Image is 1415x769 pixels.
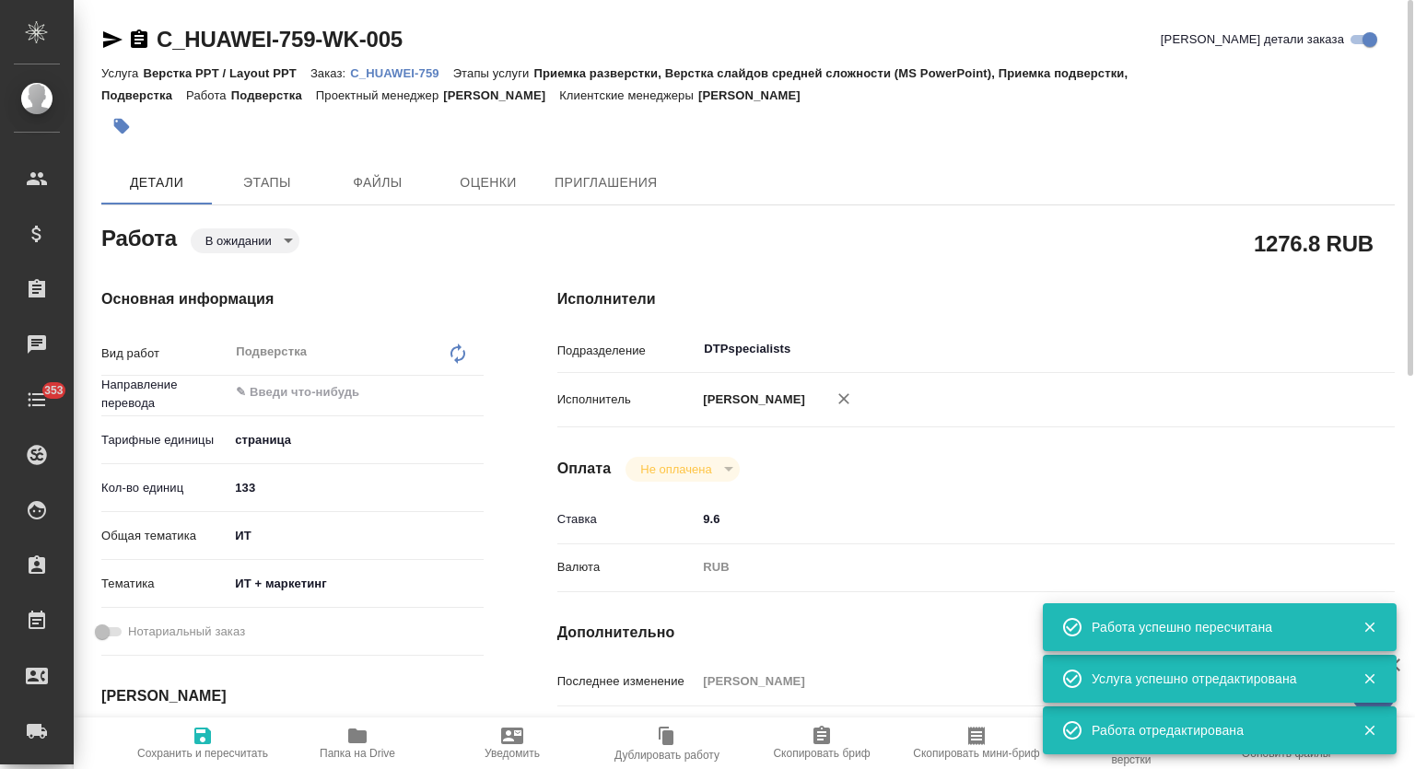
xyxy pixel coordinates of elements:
span: Уведомить [485,747,540,760]
h4: Оплата [557,458,612,480]
input: ✎ Введи что-нибудь [234,381,415,403]
span: Приглашения [555,171,658,194]
button: В ожидании [200,233,277,249]
p: Тарифные единицы [101,431,228,449]
p: Клиентские менеджеры [559,88,698,102]
span: Скопировать мини-бриф [913,747,1039,760]
button: Сохранить и пересчитать [125,717,280,769]
div: страница [228,425,483,456]
button: Папка на Drive [280,717,435,769]
input: Пустое поле [696,668,1325,694]
button: Скопировать ссылку [128,29,150,51]
input: ✎ Введи что-нибудь [696,506,1325,532]
span: Файлы [333,171,422,194]
span: Детали [112,171,201,194]
p: Услуга [101,66,143,80]
button: Не оплачена [635,461,717,477]
p: C_HUAWEI-759 [350,66,452,80]
h4: [PERSON_NAME] [101,685,484,707]
h4: Основная информация [101,288,484,310]
button: Скопировать мини-бриф [899,717,1054,769]
h2: Работа [101,220,177,253]
div: В ожидании [191,228,299,253]
p: Работа [186,88,231,102]
button: Open [474,390,477,394]
p: [PERSON_NAME] [696,390,805,409]
span: Этапы [223,171,311,194]
p: Заказ: [310,66,350,80]
div: В ожидании [626,457,739,482]
button: Скопировать бриф [744,717,899,769]
button: Закрыть [1351,619,1388,635]
button: Закрыть [1351,722,1388,739]
p: Общая тематика [101,527,228,545]
a: 353 [5,377,69,423]
button: Open [1315,347,1318,351]
p: Направление перевода [101,376,228,413]
p: Тематика [101,575,228,593]
div: ИТ + маркетинг [228,568,483,600]
h2: 1276.8 RUB [1254,227,1374,259]
h4: Дополнительно [557,622,1395,644]
p: Кол-во единиц [101,479,228,497]
p: Валюта [557,558,697,577]
span: Дублировать работу [614,749,719,762]
p: Исполнитель [557,390,697,409]
p: Подверстка [231,88,316,102]
p: Проектный менеджер [316,88,443,102]
div: RUB [696,552,1325,583]
div: Работа отредактирована [1092,721,1335,740]
span: Оценки [444,171,532,194]
p: Верстка PPT / Layout PPT [143,66,310,80]
button: Дублировать работу [590,717,744,769]
a: C_HUAWEI-759-WK-005 [157,27,403,52]
p: Ставка [557,510,697,529]
span: Скопировать бриф [773,747,870,760]
p: Этапы услуги [453,66,534,80]
p: Вид работ [101,344,228,363]
span: Сохранить и пересчитать [137,747,268,760]
button: Удалить исполнителя [824,379,864,419]
button: Добавить тэг [101,106,142,146]
span: 353 [33,381,75,400]
p: Последнее изменение [557,672,697,691]
button: Уведомить [435,717,590,769]
div: Услуга успешно отредактирована [1092,670,1335,688]
h4: Исполнители [557,288,1395,310]
button: Скопировать ссылку для ЯМессенджера [101,29,123,51]
a: C_HUAWEI-759 [350,64,452,80]
p: [PERSON_NAME] [698,88,814,102]
p: Приемка разверстки, Верстка слайдов средней сложности (MS PowerPoint), Приемка подверстки, Подвер... [101,66,1128,102]
input: ✎ Введи что-нибудь [228,474,483,501]
p: Подразделение [557,342,697,360]
p: [PERSON_NAME] [443,88,559,102]
span: Папка на Drive [320,747,395,760]
div: Работа успешно пересчитана [1092,618,1335,636]
div: ИТ [228,520,483,552]
span: Нотариальный заказ [128,623,245,641]
span: [PERSON_NAME] детали заказа [1161,30,1344,49]
button: Закрыть [1351,670,1388,687]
